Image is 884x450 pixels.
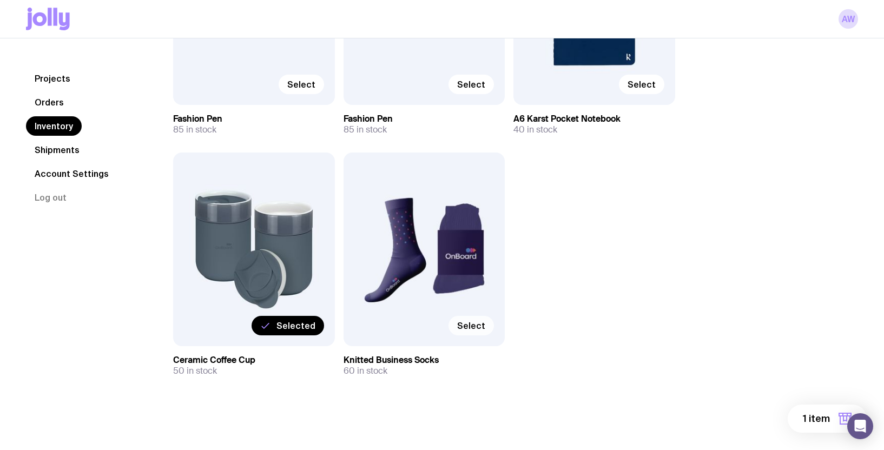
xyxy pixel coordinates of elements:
[839,9,858,29] a: AW
[847,413,873,439] div: Open Intercom Messenger
[788,405,867,433] button: 1 item
[173,114,335,124] h3: Fashion Pen
[344,114,505,124] h3: Fashion Pen
[628,79,656,90] span: Select
[26,92,72,112] a: Orders
[513,124,557,135] span: 40 in stock
[513,114,675,124] h3: A6 Karst Pocket Notebook
[26,164,117,183] a: Account Settings
[26,116,82,136] a: Inventory
[344,355,505,366] h3: Knitted Business Socks
[457,79,485,90] span: Select
[173,355,335,366] h3: Ceramic Coffee Cup
[173,124,216,135] span: 85 in stock
[457,320,485,331] span: Select
[344,366,387,376] span: 60 in stock
[26,69,79,88] a: Projects
[344,124,387,135] span: 85 in stock
[173,366,217,376] span: 50 in stock
[803,412,830,425] span: 1 item
[276,320,315,331] span: Selected
[26,188,75,207] button: Log out
[287,79,315,90] span: Select
[26,140,88,160] a: Shipments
